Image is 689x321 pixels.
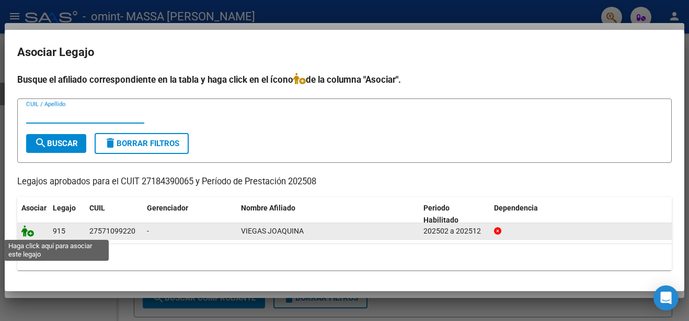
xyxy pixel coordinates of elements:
[89,225,135,237] div: 27571099220
[26,134,86,153] button: Buscar
[21,204,47,212] span: Asociar
[89,204,105,212] span: CUIL
[143,197,237,231] datatable-header-cell: Gerenciador
[17,42,672,62] h2: Asociar Legajo
[17,197,49,231] datatable-header-cell: Asociar
[104,137,117,149] mat-icon: delete
[490,197,672,231] datatable-header-cell: Dependencia
[241,227,304,235] span: VIEGAS JOAQUINA
[53,227,65,235] span: 915
[147,227,149,235] span: -
[494,204,538,212] span: Dependencia
[147,204,188,212] span: Gerenciador
[49,197,85,231] datatable-header-cell: Legajo
[419,197,490,231] datatable-header-cell: Periodo Habilitado
[423,225,486,237] div: 202502 a 202512
[17,73,672,86] h4: Busque el afiliado correspondiente en la tabla y haga click en el ícono de la columna "Asociar".
[241,204,295,212] span: Nombre Afiliado
[35,137,47,149] mat-icon: search
[35,139,78,148] span: Buscar
[237,197,419,231] datatable-header-cell: Nombre Afiliado
[104,139,179,148] span: Borrar Filtros
[95,133,189,154] button: Borrar Filtros
[85,197,143,231] datatable-header-cell: CUIL
[423,204,458,224] span: Periodo Habilitado
[653,285,679,311] div: Open Intercom Messenger
[17,244,672,270] div: 1 registros
[17,175,672,189] p: Legajos aprobados para el CUIT 27184390065 y Período de Prestación 202508
[53,204,76,212] span: Legajo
